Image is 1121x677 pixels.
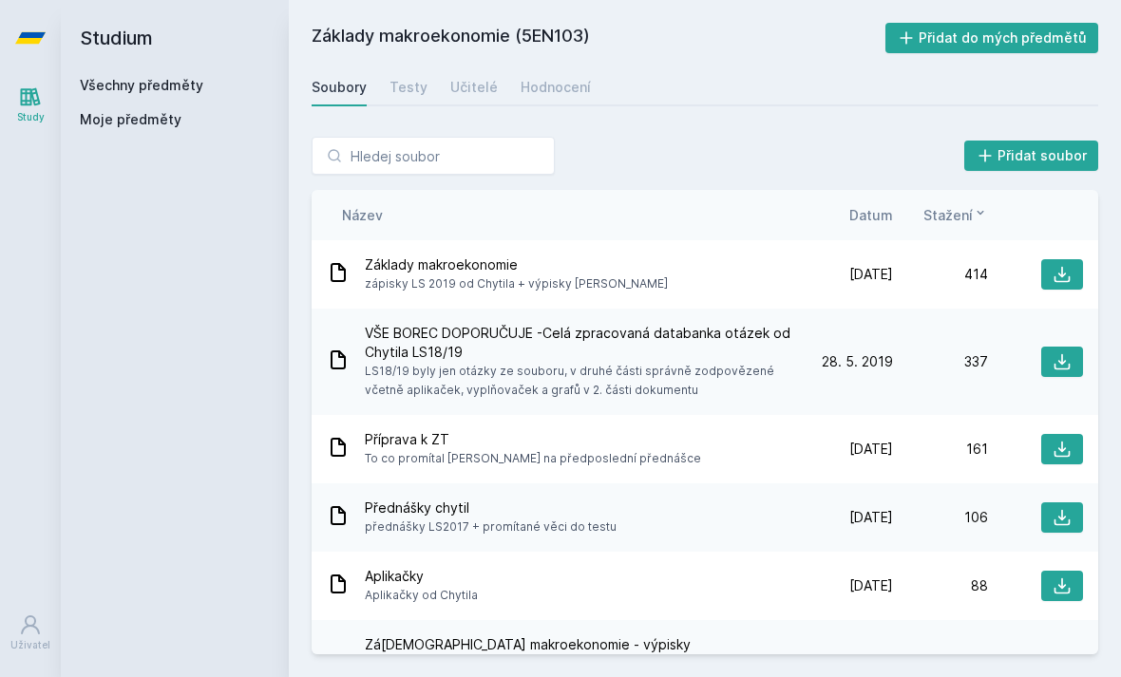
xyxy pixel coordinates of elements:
div: 414 [893,265,988,284]
button: Název [342,205,383,225]
div: 161 [893,440,988,459]
div: Soubory [312,78,367,97]
span: Zá[DEMOGRAPHIC_DATA] makroekonomie - výpisky [PERSON_NAME][GEOGRAPHIC_DATA], ZS2017/2018 [365,635,790,673]
span: přednášky LS2017 + promítané věci do testu [365,517,617,536]
input: Hledej soubor [312,137,555,175]
span: [DATE] [849,265,893,284]
span: Základy makroekonomie [365,255,668,274]
a: Všechny předměty [80,77,203,93]
span: [DATE] [849,508,893,527]
span: Stažení [923,205,973,225]
button: Přidat do mých předmětů [885,23,1099,53]
a: Učitelé [450,68,498,106]
span: [DATE] [849,576,893,595]
div: 106 [893,508,988,527]
div: Hodnocení [521,78,591,97]
span: Moje předměty [80,110,181,129]
span: [DATE] [849,440,893,459]
span: LS18/19 byly jen otázky ze souboru, v druhé části správně zodpovězené včetně aplikaček, vyplňovač... [365,362,790,400]
a: Soubory [312,68,367,106]
button: Přidat soubor [964,141,1099,171]
span: Příprava k ZT [365,430,701,449]
button: Datum [849,205,893,225]
span: To co promítal [PERSON_NAME] na předposlední přednášce [365,449,701,468]
div: Study [17,110,45,124]
div: 337 [893,352,988,371]
span: Aplikačky [365,567,478,586]
span: zápisky LS 2019 od Chytila + výpisky [PERSON_NAME] [365,274,668,293]
button: Stažení [923,205,988,225]
a: Uživatel [4,604,57,662]
a: Hodnocení [521,68,591,106]
div: Učitelé [450,78,498,97]
span: VŠE BOREC DOPORUČUJE -Celá zpracovaná databanka otázek od Chytila LS18/19 [365,324,790,362]
div: Uživatel [10,638,50,652]
a: Study [4,76,57,134]
h2: Základy makroekonomie (5EN103) [312,23,885,53]
a: Testy [389,68,427,106]
span: Aplikačky od Chytila [365,586,478,605]
span: Přednášky chytil [365,498,617,517]
div: Testy [389,78,427,97]
span: 28. 5. 2019 [822,352,893,371]
div: 88 [893,576,988,595]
